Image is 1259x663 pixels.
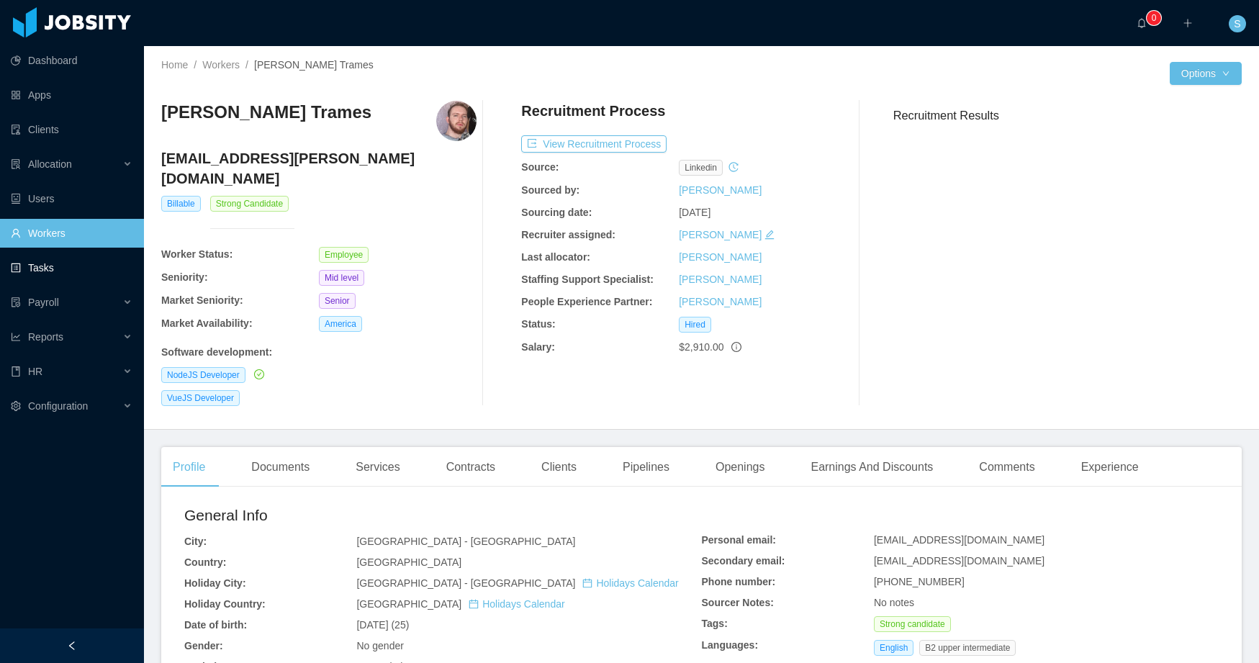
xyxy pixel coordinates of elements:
h2: General Info [184,504,702,527]
b: Country: [184,556,226,568]
i: icon: check-circle [254,369,264,379]
b: Sourcer Notes: [702,597,774,608]
span: No notes [874,597,914,608]
span: Senior [319,293,356,309]
div: Services [344,447,411,487]
h3: Recruitment Results [893,107,1242,125]
span: Employee [319,247,369,263]
span: Reports [28,331,63,343]
b: People Experience Partner: [521,296,652,307]
a: icon: profileTasks [11,253,132,282]
span: [PHONE_NUMBER] [874,576,965,587]
span: / [245,59,248,71]
b: Secondary email: [702,555,785,567]
i: icon: solution [11,159,21,169]
b: Last allocator: [521,251,590,263]
div: Clients [530,447,588,487]
span: Hired [679,317,711,333]
a: [PERSON_NAME] [679,251,762,263]
b: Market Seniority: [161,294,243,306]
h4: Recruitment Process [521,101,665,121]
span: Configuration [28,400,88,412]
span: Strong candidate [874,616,951,632]
b: Seniority: [161,271,208,283]
a: Home [161,59,188,71]
span: Payroll [28,297,59,308]
span: [EMAIL_ADDRESS][DOMAIN_NAME] [874,534,1044,546]
h4: [EMAIL_ADDRESS][PERSON_NAME][DOMAIN_NAME] [161,148,477,189]
i: icon: setting [11,401,21,411]
b: Holiday City: [184,577,246,589]
a: icon: auditClients [11,115,132,144]
a: icon: calendarHolidays Calendar [469,598,564,610]
span: [GEOGRAPHIC_DATA] [356,556,461,568]
a: icon: exportView Recruitment Process [521,138,667,150]
b: Phone number: [702,576,776,587]
span: Billable [161,196,201,212]
i: icon: line-chart [11,332,21,342]
span: Allocation [28,158,72,170]
button: icon: exportView Recruitment Process [521,135,667,153]
span: HR [28,366,42,377]
div: Comments [967,447,1046,487]
b: Recruiter assigned: [521,229,615,240]
b: Holiday Country: [184,598,266,610]
span: $2,910.00 [679,341,723,353]
i: icon: plus [1183,18,1193,28]
i: icon: history [728,162,739,172]
div: Profile [161,447,217,487]
img: a763e65d-88c3-4320-ae91-b2260694db65_664f6ee25ec5d-400w.png [436,101,477,141]
i: icon: bell [1137,18,1147,28]
a: icon: userWorkers [11,219,132,248]
a: [PERSON_NAME] [679,229,762,240]
span: NodeJS Developer [161,367,245,383]
h3: [PERSON_NAME] Trames [161,101,371,124]
a: icon: appstoreApps [11,81,132,109]
div: Pipelines [611,447,681,487]
span: [DATE] [679,207,710,218]
span: English [874,640,913,656]
b: City: [184,536,207,547]
span: Strong Candidate [210,196,289,212]
span: [GEOGRAPHIC_DATA] [356,598,564,610]
i: icon: file-protect [11,297,21,307]
a: [PERSON_NAME] [679,296,762,307]
i: icon: edit [764,230,775,240]
a: icon: robotUsers [11,184,132,213]
a: icon: pie-chartDashboard [11,46,132,75]
span: No gender [356,640,403,651]
b: Tags: [702,618,728,629]
span: B2 upper intermediate [919,640,1016,656]
i: icon: calendar [469,599,479,609]
b: Market Availability: [161,317,253,329]
a: [PERSON_NAME] [679,184,762,196]
span: Mid level [319,270,364,286]
span: info-circle [731,342,741,352]
span: [GEOGRAPHIC_DATA] - [GEOGRAPHIC_DATA] [356,536,575,547]
b: Software development : [161,346,272,358]
button: Optionsicon: down [1170,62,1242,85]
div: Experience [1070,447,1150,487]
span: [PERSON_NAME] Trames [254,59,374,71]
b: Salary: [521,341,555,353]
a: icon: check-circle [251,369,264,380]
span: [EMAIL_ADDRESS][DOMAIN_NAME] [874,555,1044,567]
b: Staffing Support Specialist: [521,274,654,285]
div: Earnings And Discounts [799,447,944,487]
span: / [194,59,197,71]
b: Sourced by: [521,184,579,196]
b: Sourcing date: [521,207,592,218]
a: Workers [202,59,240,71]
span: America [319,316,362,332]
b: Worker Status: [161,248,233,260]
span: [DATE] (25) [356,619,409,631]
b: Languages: [702,639,759,651]
span: VueJS Developer [161,390,240,406]
a: icon: calendarHolidays Calendar [582,577,678,589]
b: Personal email: [702,534,777,546]
sup: 0 [1147,11,1161,25]
span: S [1234,15,1240,32]
a: [PERSON_NAME] [679,274,762,285]
div: Contracts [435,447,507,487]
b: Date of birth: [184,619,247,631]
